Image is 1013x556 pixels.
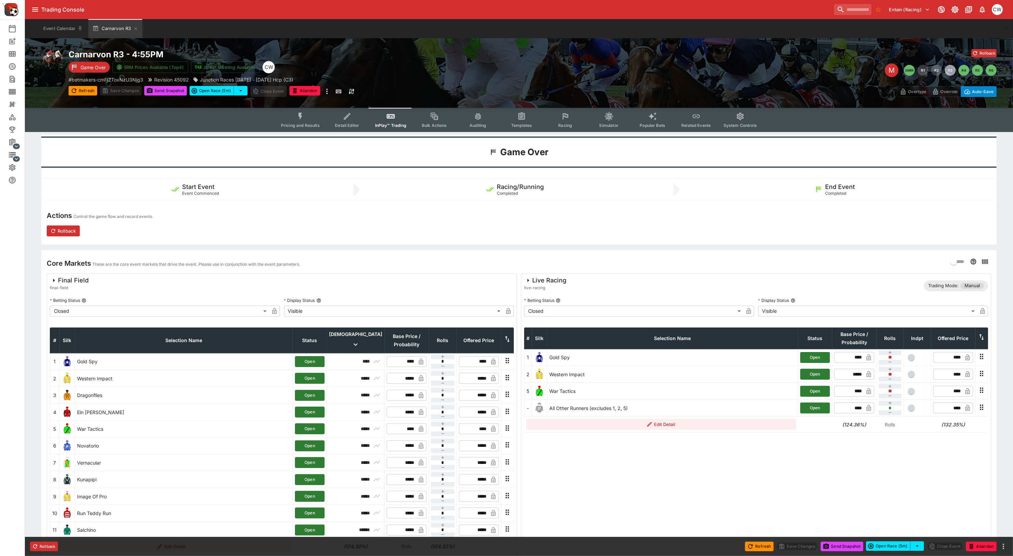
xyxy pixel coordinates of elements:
[497,183,544,191] h5: Racing/Running
[8,138,27,146] div: Management
[190,86,234,96] button: Open Race (5m)
[284,306,503,317] div: Visible
[50,437,60,454] td: 6
[284,297,315,303] p: Display Status
[524,306,743,317] div: Closed
[834,4,872,15] input: search
[47,259,91,268] h4: Core Markets
[724,123,757,128] span: System Controls
[897,86,997,97] div: Start From
[8,113,27,121] div: Categories
[295,373,325,384] button: Open
[931,327,975,349] th: Offered Price
[29,3,41,16] button: open drawer
[80,64,106,71] p: Game Over
[547,383,798,399] td: War Tactics
[75,421,293,437] td: War Tactics
[524,284,566,291] span: live-racing
[47,211,72,220] h4: Actions
[534,386,545,397] img: runner 5
[50,488,60,504] td: 9
[293,327,327,353] th: Status
[8,100,27,108] div: Nexus Entities
[295,491,325,502] button: Open
[69,76,143,83] p: Copy To Clipboard
[904,327,931,349] th: Independent
[50,471,60,488] td: 8
[885,4,934,15] button: Select Tenant
[524,399,532,416] td: -
[945,65,956,76] button: R3
[800,369,830,380] button: Open
[429,327,457,353] th: Rolls
[335,123,359,128] span: Detail Editor
[182,191,219,196] span: Event Commenced
[295,423,325,434] button: Open
[8,25,27,33] div: Event Calendar
[532,327,547,349] th: Silk
[904,65,997,76] nav: pagination navigation
[931,65,942,76] button: R2
[295,457,325,468] button: Open
[910,541,924,551] button: select merge strategy
[62,491,73,502] img: runner 9
[986,65,997,76] button: R6
[295,508,325,518] button: Open
[193,76,293,83] div: Junction Races 5th - 7th September Hcp (C3)
[547,349,798,366] td: Gold Spy
[933,421,973,428] h6: (132.35%)
[497,191,518,196] span: Completed
[75,353,293,370] td: Gold Spy
[960,282,984,289] span: Manual
[144,86,187,96] button: Send Snapshot
[929,86,961,97] button: Override
[918,65,928,76] button: R1
[385,327,429,353] th: Base Price / Probability
[92,261,300,268] p: These are the core event markets that drive the event. Please use in conjunction with the event p...
[195,64,202,71] img: jetbet-logo.svg
[50,327,60,353] th: #
[289,86,320,96] button: Abandon
[547,327,798,349] th: Selection Name
[50,454,60,471] td: 7
[8,37,27,45] div: New Event
[832,327,877,349] th: Base Price / Probability
[524,327,532,349] th: #
[191,61,260,73] button: Jetbet Meeting Available
[69,49,533,60] h2: Copy To Clipboard
[8,151,27,159] div: Infrastructure
[50,387,60,404] td: 3
[8,75,27,83] div: Search
[949,3,961,16] button: Toggle light/dark mode
[534,352,545,363] img: runner 1
[60,327,75,353] th: Silk
[327,327,385,353] th: [DEMOGRAPHIC_DATA]
[234,86,248,96] button: select merge strategy
[62,508,73,518] img: runner 10
[190,86,248,96] div: split button
[62,474,73,485] img: runner 8
[8,163,27,172] div: System Settings
[758,306,978,317] div: Visible
[295,390,325,401] button: Open
[534,403,545,413] img: blank-silk.png
[75,488,293,504] td: Image Of Pro
[524,383,532,399] td: 5
[41,6,831,13] div: Trading Console
[75,471,293,488] td: Kunapipi
[821,542,863,551] button: Send Snapshot
[511,123,532,128] span: Templates
[75,505,293,522] td: Run Teddy Run
[547,366,798,383] td: Western Impact
[154,76,189,83] p: Revision 45092
[877,327,904,349] th: Rolls
[885,63,898,77] div: Edit Meeting
[992,4,1003,15] div: Christopher Winter
[50,421,60,437] td: 5
[8,88,27,96] div: Template Search
[547,399,798,416] td: All Other Runners (excludes 1, 2, 5)
[745,542,774,551] button: Refresh
[825,183,855,191] h5: End Event
[113,61,188,73] button: SRM Prices Available (Top4)
[75,437,293,454] td: Novatorio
